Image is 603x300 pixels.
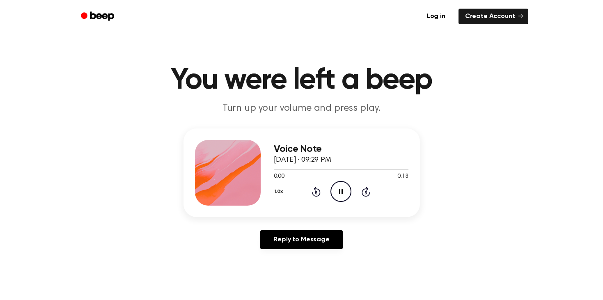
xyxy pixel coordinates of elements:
[274,185,286,199] button: 1.0x
[274,172,284,181] span: 0:00
[459,9,528,24] a: Create Account
[419,7,454,26] a: Log in
[397,172,408,181] span: 0:13
[75,9,122,25] a: Beep
[274,156,331,164] span: [DATE] · 09:29 PM
[274,144,408,155] h3: Voice Note
[144,102,459,115] p: Turn up your volume and press play.
[92,66,512,95] h1: You were left a beep
[260,230,342,249] a: Reply to Message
